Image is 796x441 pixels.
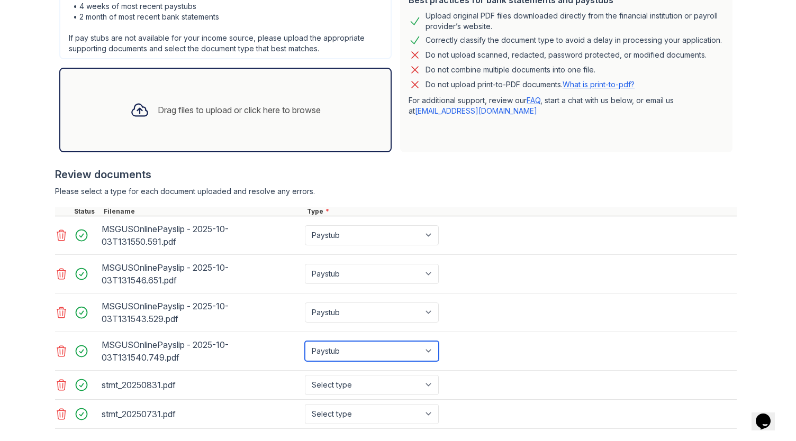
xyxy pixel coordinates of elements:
[158,104,321,116] div: Drag files to upload or click here to browse
[102,221,301,250] div: MSGUSOnlinePayslip - 2025-10-03T131550.591.pdf
[426,11,724,32] div: Upload original PDF files downloaded directly from the financial institution or payroll provider’...
[102,336,301,366] div: MSGUSOnlinePayslip - 2025-10-03T131540.749.pdf
[409,95,724,116] p: For additional support, review our , start a chat with us below, or email us at
[102,259,301,289] div: MSGUSOnlinePayslip - 2025-10-03T131546.651.pdf
[527,96,540,105] a: FAQ
[563,80,635,89] a: What is print-to-pdf?
[752,399,785,430] iframe: chat widget
[305,207,737,216] div: Type
[426,79,635,90] p: Do not upload print-to-PDF documents.
[426,49,707,61] div: Do not upload scanned, redacted, password protected, or modified documents.
[102,406,301,422] div: stmt_20250731.pdf
[72,207,102,216] div: Status
[55,167,737,182] div: Review documents
[102,298,301,327] div: MSGUSOnlinePayslip - 2025-10-03T131543.529.pdf
[426,34,722,47] div: Correctly classify the document type to avoid a delay in processing your application.
[55,186,737,197] div: Please select a type for each document uploaded and resolve any errors.
[415,106,537,115] a: [EMAIL_ADDRESS][DOMAIN_NAME]
[102,376,301,393] div: stmt_20250831.pdf
[426,63,595,76] div: Do not combine multiple documents into one file.
[102,207,305,216] div: Filename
